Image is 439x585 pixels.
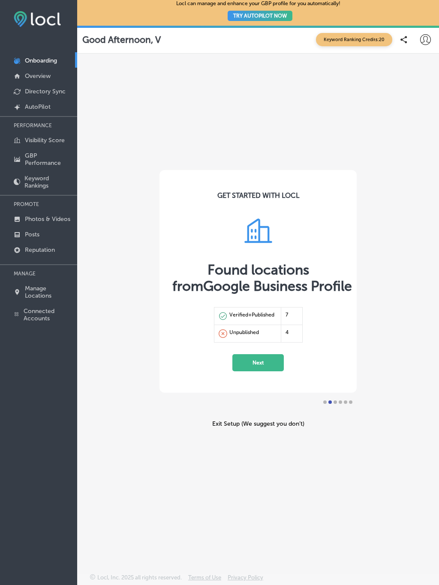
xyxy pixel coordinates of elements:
div: Unpublished [229,329,259,338]
div: 4 [281,325,302,342]
p: GBP Performance [25,152,73,167]
span: Keyword Ranking Credits: 20 [316,33,392,46]
p: Posts [25,231,39,238]
p: Manage Locations [25,285,73,299]
div: Found locations from [172,262,344,294]
span: Google Business Profile [203,278,352,294]
p: Overview [25,72,51,80]
p: Keyword Rankings [24,175,73,189]
div: GET STARTED WITH LOCL [217,191,299,200]
p: Locl, Inc. 2025 all rights reserved. [97,574,182,581]
p: Photos & Videos [25,215,70,223]
a: Privacy Policy [228,574,263,585]
div: 7 [281,307,302,325]
a: Terms of Use [188,574,221,585]
p: Good Afternoon, V [82,34,161,45]
div: Exit Setup (We suggest you don’t) [159,420,357,427]
img: fda3e92497d09a02dc62c9cd864e3231.png [14,11,61,27]
button: TRY AUTOPILOT NOW [228,11,292,21]
p: Reputation [25,246,55,254]
p: Onboarding [25,57,57,64]
p: Connected Accounts [24,307,73,322]
p: Visibility Score [25,137,65,144]
div: Verified+Published [229,312,274,320]
p: Directory Sync [25,88,66,95]
button: Next [232,354,284,371]
p: AutoPilot [25,103,51,110]
p: Locl can manage and enhance your GBP profile for you automatically! [176,0,340,25]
